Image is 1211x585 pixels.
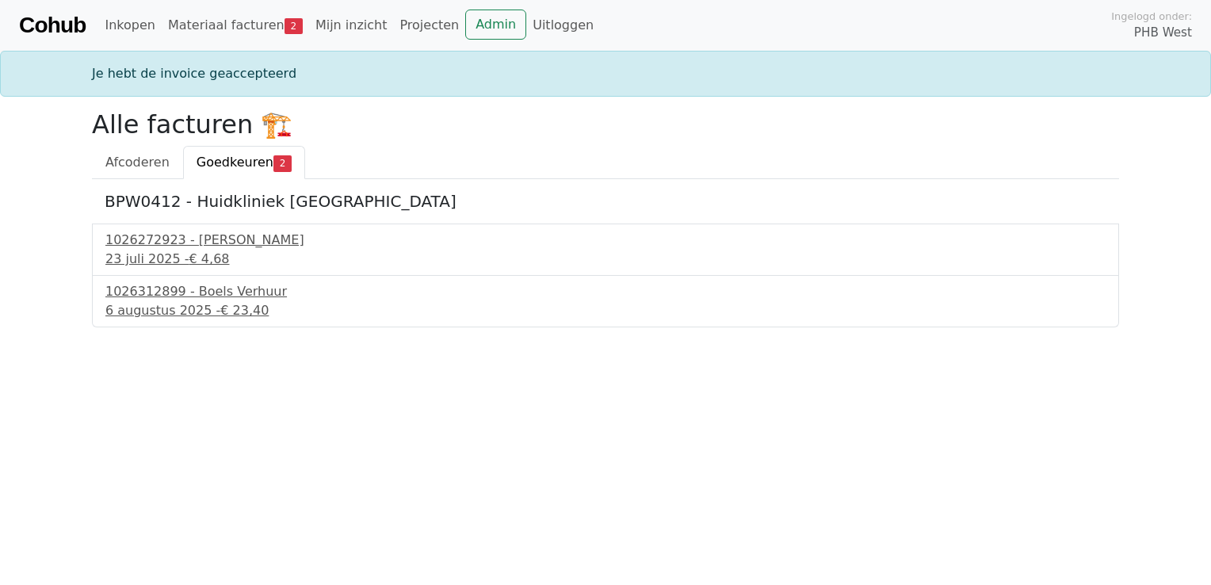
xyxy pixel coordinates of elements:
[105,301,1106,320] div: 6 augustus 2025 -
[105,231,1106,269] a: 1026272923 - [PERSON_NAME]23 juli 2025 -€ 4,68
[92,109,1119,140] h2: Alle facturen 🏗️
[465,10,526,40] a: Admin
[98,10,161,41] a: Inkopen
[1134,24,1192,42] span: PHB West
[105,155,170,170] span: Afcoderen
[309,10,394,41] a: Mijn inzicht
[273,155,292,171] span: 2
[285,18,303,34] span: 2
[105,231,1106,250] div: 1026272923 - [PERSON_NAME]
[82,64,1129,83] div: Je hebt de invoice geaccepteerd
[183,146,305,179] a: Goedkeuren2
[189,251,230,266] span: € 4,68
[220,303,269,318] span: € 23,40
[105,192,1106,211] h5: BPW0412 - Huidkliniek [GEOGRAPHIC_DATA]
[393,10,465,41] a: Projecten
[1111,9,1192,24] span: Ingelogd onder:
[19,6,86,44] a: Cohub
[105,282,1106,320] a: 1026312899 - Boels Verhuur6 augustus 2025 -€ 23,40
[526,10,600,41] a: Uitloggen
[105,282,1106,301] div: 1026312899 - Boels Verhuur
[162,10,309,41] a: Materiaal facturen2
[105,250,1106,269] div: 23 juli 2025 -
[197,155,273,170] span: Goedkeuren
[92,146,183,179] a: Afcoderen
